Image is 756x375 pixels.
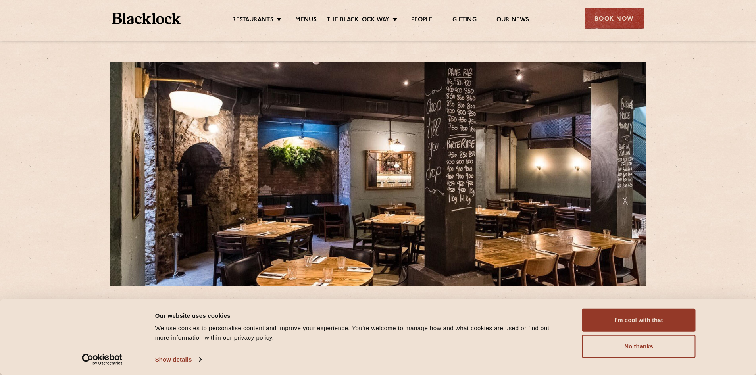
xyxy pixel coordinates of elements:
[411,16,433,25] a: People
[327,16,389,25] a: The Blacklock Way
[496,16,529,25] a: Our News
[582,335,696,358] button: No thanks
[155,311,564,320] div: Our website uses cookies
[155,354,201,365] a: Show details
[585,8,644,29] div: Book Now
[452,16,476,25] a: Gifting
[155,323,564,342] div: We use cookies to personalise content and improve your experience. You're welcome to manage how a...
[232,16,273,25] a: Restaurants
[295,16,317,25] a: Menus
[112,13,181,24] img: BL_Textured_Logo-footer-cropped.svg
[582,309,696,332] button: I'm cool with that
[67,354,137,365] a: Usercentrics Cookiebot - opens in a new window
